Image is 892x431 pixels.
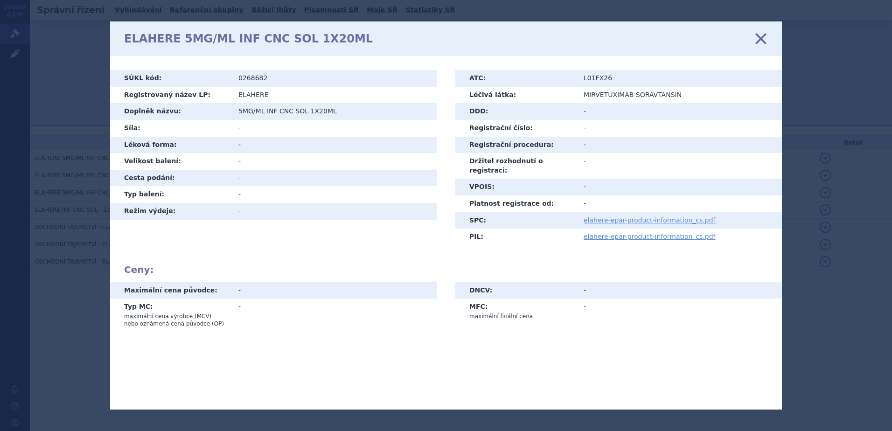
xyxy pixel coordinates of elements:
th: Cesta podání: [110,170,231,187]
td: - [231,186,437,203]
th: Léčivá látka: [455,87,577,104]
th: Síla: [110,120,231,137]
td: - [577,120,782,137]
td: - [577,179,782,195]
td: - [231,120,437,137]
a: zavřít [754,32,768,46]
td: - [231,203,437,220]
td: 0268682 [231,70,437,87]
th: DDD: [455,103,577,120]
a: elahere-epar-product-information_cs.pdf [584,233,716,240]
th: VPOIS: [455,179,577,195]
td: - [577,282,782,299]
td: - [577,195,782,212]
td: - [231,153,437,170]
h1: ELAHERE 5MG/ML INF CNC SOL 1X20ML [124,32,373,46]
th: Velikost balení: [110,153,231,170]
th: SÚKL kód: [110,70,231,87]
th: ATC: [455,70,577,87]
td: L01FX26 [577,70,782,87]
th: Typ MC: [110,299,231,331]
th: SPC: [455,212,577,229]
td: - [231,299,437,331]
td: - [577,299,782,324]
th: Registrační procedura: [455,137,577,153]
h2: Ceny: [124,264,768,275]
th: Držitel rozhodnutí o registraci: [455,153,577,179]
th: Maximální cena původce: [110,282,231,299]
a: elahere-epar-product-information_cs.pdf [584,216,716,224]
td: - [577,137,782,153]
td: 5MG/ML INF CNC SOL 1X20ML [231,103,437,120]
th: Registrační číslo: [455,120,577,137]
td: ELAHERE [231,87,437,104]
td: MIRVETUXIMAB SORAVTANSIN [577,87,782,104]
td: - [231,137,437,153]
td: - [577,103,782,120]
th: PIL: [455,229,577,245]
th: Doplněk názvu: [110,103,231,120]
p: maximální finální cena [469,313,570,320]
th: MFC: [455,299,577,324]
th: Typ balení: [110,186,231,203]
th: Režim výdeje: [110,203,231,220]
p: maximální cena výrobce (MCV) nebo oznámená cena původce (OP) [124,313,224,327]
div: - [238,286,430,295]
th: Registrovaný název LP: [110,87,231,104]
th: Platnost registrace od: [455,195,577,212]
th: DNCV: [455,282,577,299]
td: - [577,153,782,179]
td: - [231,170,437,187]
th: Léková forma: [110,137,231,153]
